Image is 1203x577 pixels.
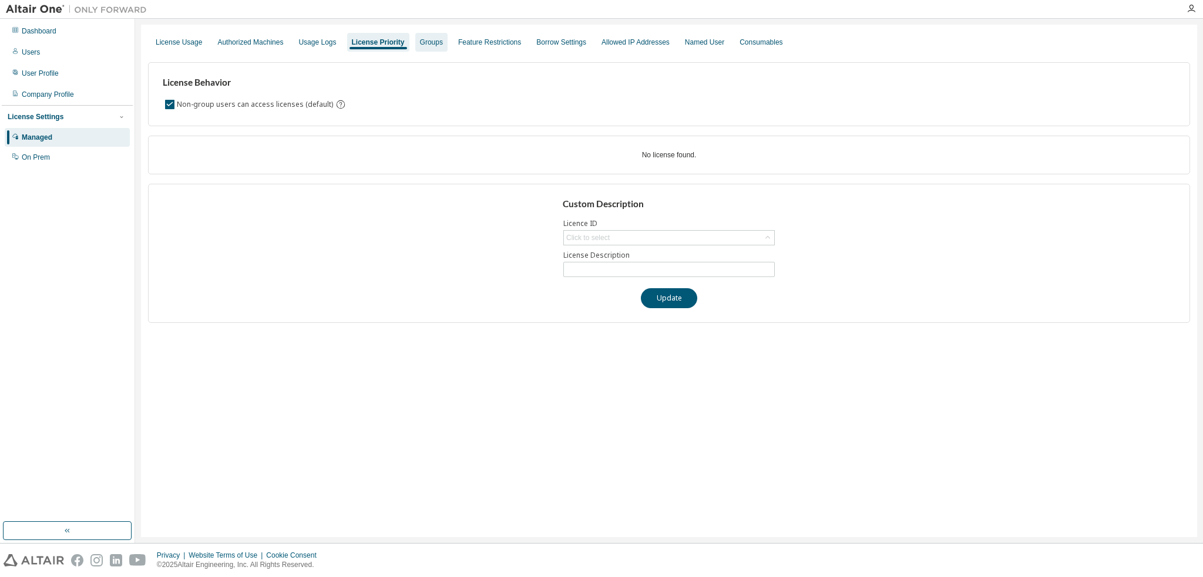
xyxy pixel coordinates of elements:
div: Website Terms of Use [189,551,266,560]
button: Update [641,288,697,308]
label: License Description [563,251,775,260]
div: User Profile [22,69,59,78]
div: Allowed IP Addresses [601,38,670,47]
img: Altair One [6,4,153,15]
div: No license found. [163,150,1175,160]
svg: By default any user not assigned to any group can access any license. Turn this setting off to di... [335,99,346,110]
div: Named User [685,38,724,47]
h3: Custom Description [563,198,776,210]
div: Feature Restrictions [458,38,521,47]
div: Managed [22,133,52,142]
div: Users [22,48,40,57]
img: youtube.svg [129,554,146,566]
div: Usage Logs [298,38,336,47]
div: Consumables [740,38,782,47]
div: License Settings [8,112,63,122]
div: Privacy [157,551,189,560]
div: Company Profile [22,90,74,99]
div: Dashboard [22,26,56,36]
div: License Usage [156,38,202,47]
div: Cookie Consent [266,551,323,560]
img: instagram.svg [90,554,103,566]
h3: License Behavior [163,77,344,89]
div: Borrow Settings [536,38,586,47]
p: © 2025 Altair Engineering, Inc. All Rights Reserved. [157,560,324,570]
img: linkedin.svg [110,554,122,566]
div: Click to select [566,233,610,242]
label: Non-group users can access licenses (default) [177,97,335,112]
div: On Prem [22,153,50,162]
img: facebook.svg [71,554,83,566]
div: Groups [420,38,443,47]
label: Licence ID [563,219,775,228]
img: altair_logo.svg [4,554,64,566]
div: License Priority [352,38,405,47]
div: Click to select [564,231,774,245]
div: Authorized Machines [217,38,283,47]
